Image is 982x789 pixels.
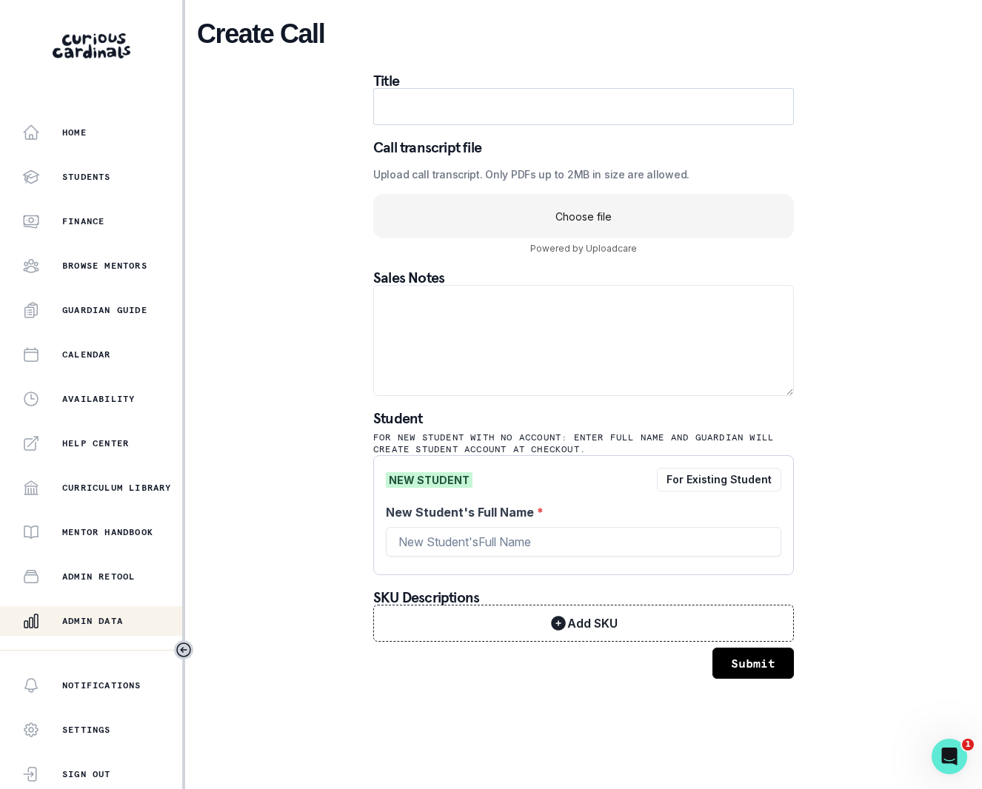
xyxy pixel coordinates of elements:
[712,648,794,679] button: Submit
[62,349,111,360] p: Calendar
[373,411,794,426] p: Student
[62,260,147,272] p: Browse Mentors
[657,468,781,491] button: For Existing Student
[62,304,147,316] p: Guardian Guide
[932,739,967,774] iframe: Intercom live chat
[62,127,87,138] p: Home
[386,527,781,557] input: New Student'sFull Name
[62,571,135,582] p: Admin Retool
[962,739,974,751] span: 1
[53,33,130,58] img: Curious Cardinals Logo
[62,768,111,780] p: Sign Out
[62,482,172,494] p: Curriculum Library
[386,503,772,521] label: New Student's Full Name
[373,270,794,285] p: Sales Notes
[373,590,794,605] p: SKU Descriptions
[62,526,153,538] p: Mentor Handbook
[174,640,193,659] button: Toggle sidebar
[62,679,141,691] p: Notifications
[62,724,111,736] p: Settings
[373,140,794,155] p: Call transcript file
[373,167,785,182] label: Upload call transcript. Only PDFs up to 2MB in size are allowed.
[373,194,794,238] uc-drop-area: Choose file
[373,432,794,455] p: For new student with NO account: Enter full name and guardian will create student account at chec...
[62,615,123,627] p: Admin Data
[62,215,104,227] p: Finance
[530,241,637,255] a: Powered by Uploadcare
[62,393,135,405] p: Availability
[197,18,970,50] h2: Create Call
[62,171,111,183] p: Students
[567,617,618,631] p: Add SKU
[373,73,794,88] p: Title
[373,605,794,642] button: Add SKU
[386,472,472,488] span: NEW STUDENT
[62,437,129,449] p: Help Center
